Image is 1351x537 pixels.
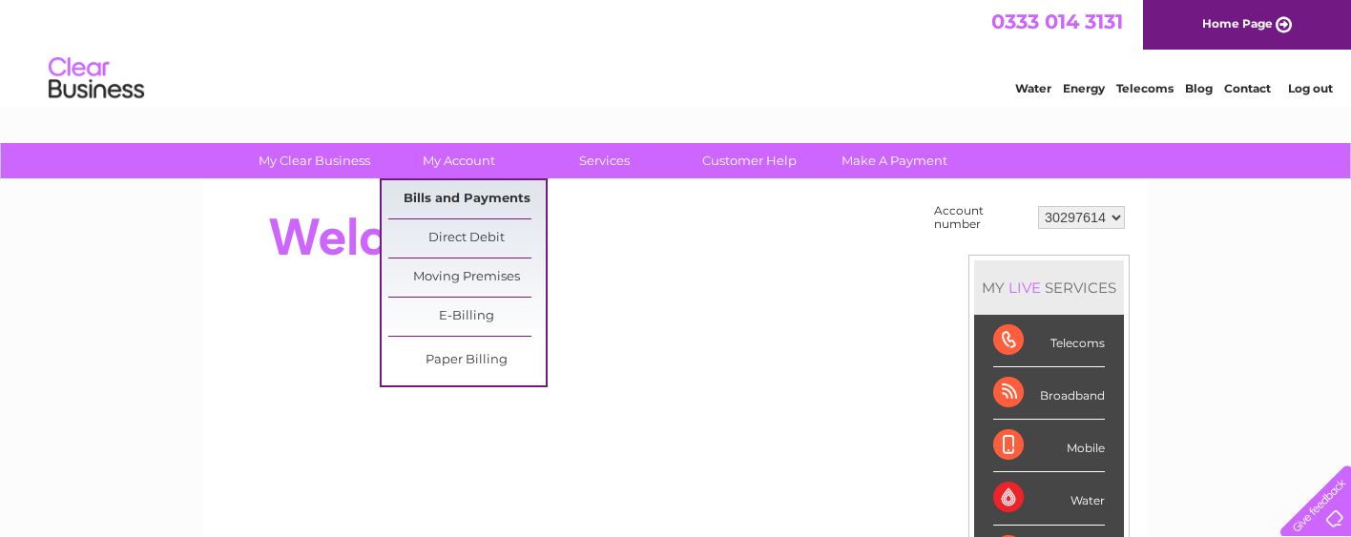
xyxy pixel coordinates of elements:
div: Water [993,472,1105,525]
a: Direct Debit [388,219,546,258]
a: Make A Payment [816,143,973,178]
a: Paper Billing [388,341,546,380]
a: Bills and Payments [388,180,546,218]
div: LIVE [1005,279,1045,297]
a: My Account [381,143,538,178]
a: Blog [1185,81,1213,95]
a: Telecoms [1116,81,1174,95]
a: Water [1015,81,1051,95]
img: logo.png [48,50,145,108]
div: Clear Business is a trading name of Verastar Limited (registered in [GEOGRAPHIC_DATA] No. 3667643... [226,10,1128,93]
a: My Clear Business [236,143,393,178]
div: Broadband [993,367,1105,420]
a: E-Billing [388,298,546,336]
a: Customer Help [671,143,828,178]
a: Moving Premises [388,258,546,297]
div: Telecoms [993,315,1105,367]
a: Contact [1224,81,1271,95]
a: Services [526,143,683,178]
div: MY SERVICES [974,260,1124,315]
a: Energy [1063,81,1105,95]
a: Log out [1288,81,1333,95]
div: Mobile [993,420,1105,472]
td: Account number [929,199,1033,236]
a: 0333 014 3131 [991,10,1123,33]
